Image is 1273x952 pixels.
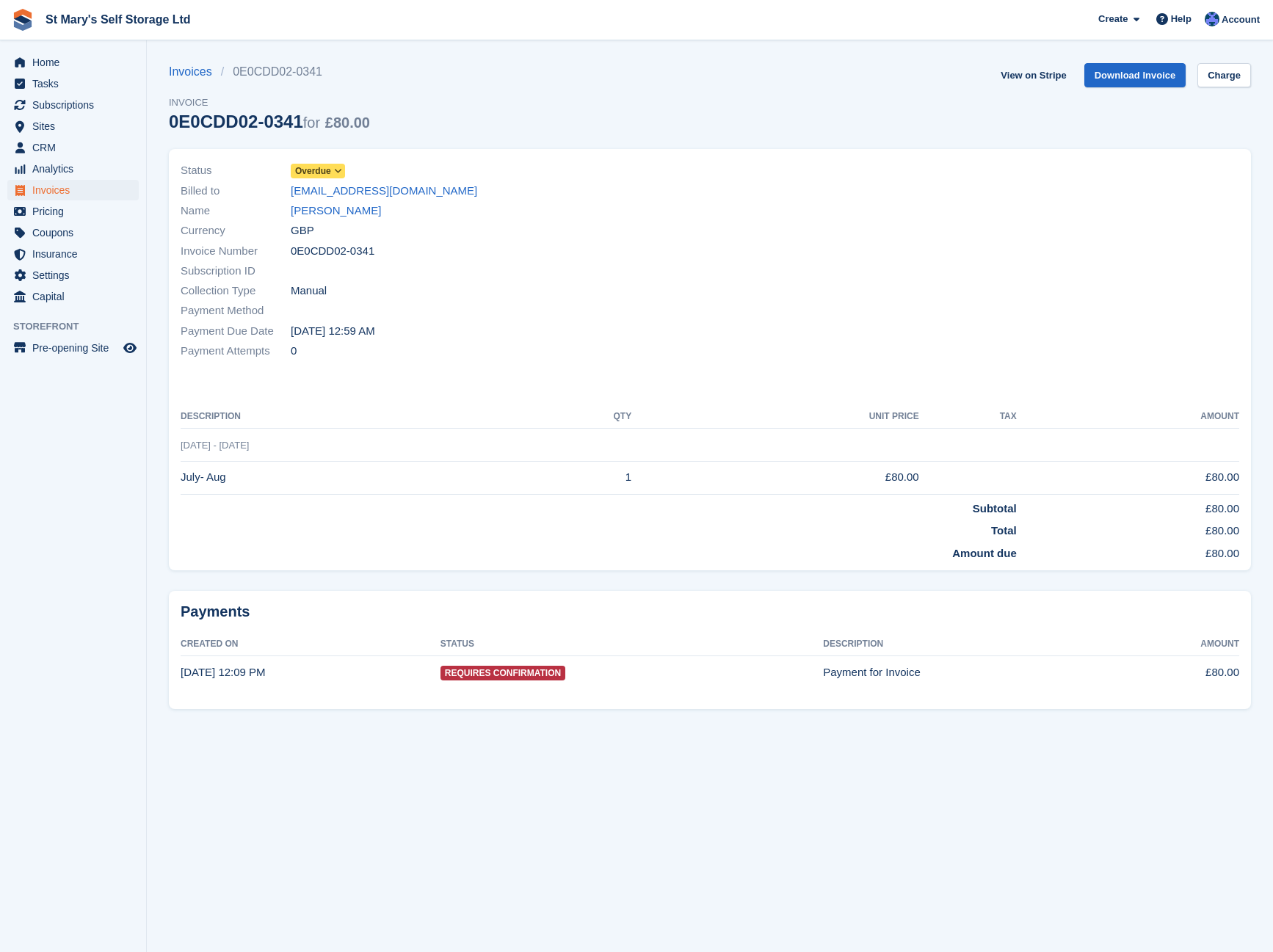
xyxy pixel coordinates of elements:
strong: Amount due [952,547,1017,559]
a: menu [7,222,139,243]
span: Status [181,162,291,179]
strong: Subtotal [973,502,1017,515]
span: Collection Type [181,283,291,299]
img: Matthew Keenan [1205,12,1219,26]
span: Insurance [32,244,120,264]
span: Payment Attempts [181,343,291,360]
td: £80.00 [1017,539,1239,562]
span: Pre-opening Site [32,338,120,358]
span: [DATE] - [DATE] [181,440,249,451]
span: Subscription ID [181,263,291,280]
a: menu [7,286,139,307]
a: menu [7,116,139,137]
span: 0 [291,343,297,360]
span: Name [181,203,291,219]
span: Account [1222,12,1260,27]
td: £80.00 [1121,656,1239,688]
span: Settings [32,265,120,286]
span: CRM [32,137,120,158]
td: £80.00 [631,461,919,494]
a: [EMAIL_ADDRESS][DOMAIN_NAME] [291,183,477,200]
span: Billed to [181,183,291,200]
span: Payment Due Date [181,323,291,340]
td: July- Aug [181,461,527,494]
a: menu [7,52,139,73]
a: menu [7,265,139,286]
span: Invoice [169,95,370,110]
span: for [303,115,320,131]
span: Overdue [295,164,331,178]
a: menu [7,244,139,264]
span: Storefront [13,319,146,334]
a: menu [7,201,139,222]
span: Invoices [32,180,120,200]
th: Tax [919,405,1017,429]
span: Sites [32,116,120,137]
th: Description [181,405,527,429]
th: QTY [527,405,631,429]
a: menu [7,338,139,358]
div: 0E0CDD02-0341 [169,112,370,131]
span: Invoice Number [181,243,291,260]
th: Unit Price [631,405,919,429]
span: £80.00 [325,115,370,131]
td: 1 [527,461,631,494]
span: Requires Confirmation [440,666,565,680]
span: Manual [291,283,327,299]
span: Currency [181,222,291,239]
span: Tasks [32,73,120,94]
img: stora-icon-8386f47178a22dfd0bd8f6a31ec36ba5ce8667c1dd55bd0f319d3a0aa187defe.svg [12,9,34,31]
span: Coupons [32,222,120,243]
a: [PERSON_NAME] [291,203,381,219]
a: menu [7,159,139,179]
th: Description [823,633,1121,656]
a: Preview store [121,339,139,357]
th: Amount [1121,633,1239,656]
span: Payment Method [181,302,291,319]
span: Analytics [32,159,120,179]
td: £80.00 [1017,517,1239,539]
a: Download Invoice [1084,63,1186,87]
span: GBP [291,222,314,239]
td: £80.00 [1017,461,1239,494]
span: Home [32,52,120,73]
a: menu [7,95,139,115]
a: menu [7,73,139,94]
a: menu [7,180,139,200]
a: Overdue [291,162,345,179]
span: Capital [32,286,120,307]
a: Invoices [169,63,221,81]
span: Pricing [32,201,120,222]
span: Help [1171,12,1192,26]
td: Payment for Invoice [823,656,1121,688]
a: St Mary's Self Storage Ltd [40,7,197,32]
th: Status [440,633,824,656]
a: Charge [1197,63,1251,87]
a: View on Stripe [995,63,1072,87]
time: 2025-08-30 11:09:09 UTC [181,666,266,678]
span: Create [1098,12,1128,26]
time: 2025-08-30 23:59:59 UTC [291,323,375,340]
span: Subscriptions [32,95,120,115]
th: Amount [1017,405,1239,429]
nav: breadcrumbs [169,63,370,81]
strong: Total [991,524,1017,537]
td: £80.00 [1017,494,1239,517]
span: 0E0CDD02-0341 [291,243,374,260]
h2: Payments [181,603,1239,621]
a: menu [7,137,139,158]
th: Created On [181,633,440,656]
